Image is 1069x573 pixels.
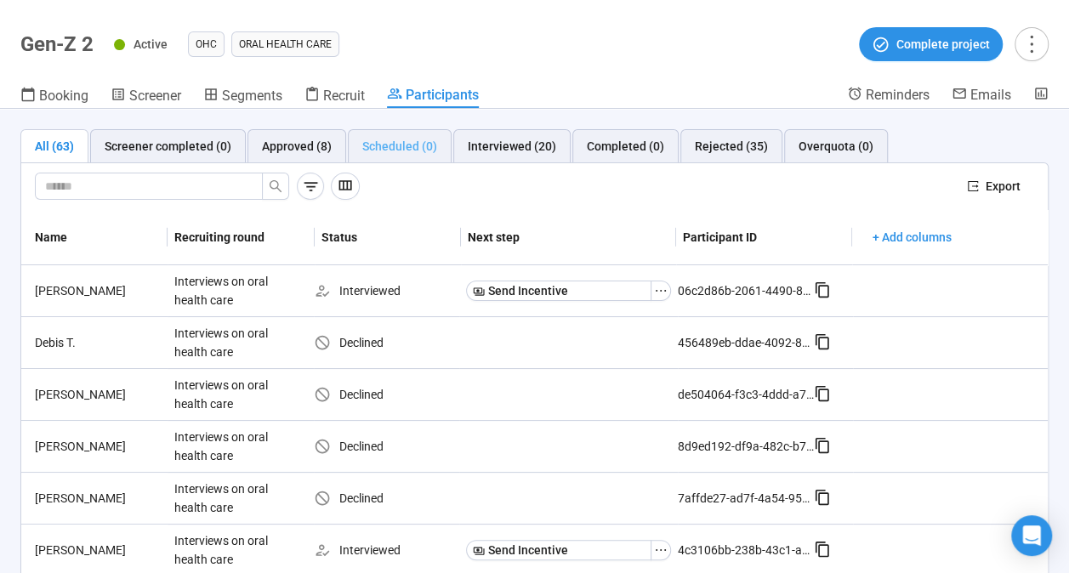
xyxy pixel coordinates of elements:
span: Export [986,177,1021,196]
div: Interviewed [314,281,460,300]
span: more [1020,32,1043,55]
a: Recruit [304,86,365,108]
div: Interviews on oral health care [168,473,295,524]
div: Declined [314,333,460,352]
a: Reminders [847,86,930,106]
div: Interviewed (20) [468,137,556,156]
div: Rejected (35) [695,137,768,156]
a: Screener [111,86,181,108]
span: Emails [970,87,1011,103]
button: Send Incentive [466,281,651,301]
a: Segments [203,86,282,108]
span: Oral Health Care [239,36,332,53]
button: exportExport [953,173,1034,200]
span: Recruit [323,88,365,104]
div: 4c3106bb-238b-43c1-a8a7-0f1f0fd89986 [678,541,814,559]
a: Emails [952,86,1011,106]
div: [PERSON_NAME] [28,541,168,559]
span: + Add columns [873,228,952,247]
h1: Gen-Z 2 [20,32,94,56]
span: Segments [222,88,282,104]
span: Booking [39,88,88,104]
div: 7affde27-ad7f-4a54-9531-3dad58bd9945 [678,489,814,508]
th: Participant ID [676,210,852,265]
span: Send Incentive [488,541,568,559]
a: Booking [20,86,88,108]
button: search [262,173,289,200]
div: Declined [314,385,460,404]
span: Participants [406,87,479,103]
div: [PERSON_NAME] [28,385,168,404]
div: [PERSON_NAME] [28,437,168,456]
th: Recruiting round [168,210,314,265]
div: Open Intercom Messenger [1011,515,1052,556]
div: Declined [314,489,460,508]
button: more [1015,27,1049,61]
div: Screener completed (0) [105,137,231,156]
span: ellipsis [654,543,668,557]
th: Status [315,210,461,265]
div: 8d9ed192-df9a-482c-b77d-ce190b7a3869 [678,437,814,456]
div: All (63) [35,137,74,156]
div: Interviews on oral health care [168,369,295,420]
div: 456489eb-ddae-4092-8d11-0d088fa55a53 [678,333,814,352]
div: Completed (0) [587,137,664,156]
div: Interviewed [314,541,460,559]
div: Overquota (0) [799,137,873,156]
th: Name [21,210,168,265]
button: Send Incentive [466,540,651,560]
span: OHC [196,36,217,53]
div: Scheduled (0) [362,137,437,156]
div: [PERSON_NAME] [28,489,168,508]
button: + Add columns [859,224,965,251]
span: Active [134,37,168,51]
div: Declined [314,437,460,456]
span: Reminders [866,87,930,103]
span: export [967,180,979,192]
div: Interviews on oral health care [168,317,295,368]
button: Complete project [859,27,1003,61]
span: Send Incentive [488,281,568,300]
div: [PERSON_NAME] [28,281,168,300]
th: Next step [461,210,676,265]
div: de504064-f3c3-4ddd-a7b4-146c7add7ae3 [678,385,814,404]
button: ellipsis [651,281,671,301]
div: 06c2d86b-2061-4490-86c1-e3ebc1059891 [678,281,814,300]
div: Interviews on oral health care [168,265,295,316]
a: Participants [387,86,479,108]
div: Debis T. [28,333,168,352]
span: Screener [129,88,181,104]
span: ellipsis [654,284,668,298]
div: Approved (8) [262,137,332,156]
span: Complete project [896,35,990,54]
div: Interviews on oral health care [168,421,295,472]
span: search [269,179,282,193]
button: ellipsis [651,540,671,560]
